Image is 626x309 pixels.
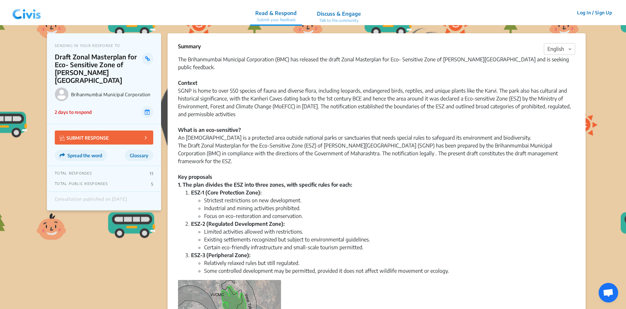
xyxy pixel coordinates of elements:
[204,212,575,220] li: Focus on eco-restoration and conservation.
[191,252,250,258] strong: ESZ-3 (Peripheral Zone):
[204,196,575,204] li: Strictest restrictions on new development.
[317,18,361,23] p: Talk to the community
[178,80,197,86] strong: Context
[599,283,618,302] div: Open chat
[60,134,109,141] p: SUBMIT RESPONSE
[204,236,575,243] li: Existing settlements recognized but subject to environmental guidelines.
[204,267,575,275] li: Some controlled development may be permitted, provided it does not affect wildlife movement or ec...
[191,221,285,227] strong: ESZ-2 (Regulated Development Zone):
[573,8,616,18] button: Log In / Sign Up
[317,10,361,18] p: Discuss & Engage
[10,3,44,23] img: navlogo.png
[125,150,153,161] button: Glossary
[204,259,575,267] li: Relatively relaxed rules but still regulated.
[55,171,92,176] p: TOTAL RESPONSES
[178,55,575,87] div: The Brihanmumbai Municipal Corporation (BMC) has released the draft Zonal Masterplan for Eco- Sen...
[55,87,68,101] img: Brihanmumbai Municipal Corporation logo
[55,109,92,116] p: 2 days to respond
[255,9,297,17] p: Read & Respond
[178,174,352,188] strong: Key proposals 1. The plan divides the ESZ into three zones, with specific rules for each:
[151,181,153,187] p: 5
[130,153,148,158] span: Glossary
[55,197,127,205] div: Consultation published on [DATE]
[178,87,575,189] div: SGNP is home to over 550 species of fauna and diverse flora, including leopards, endangered birds...
[71,92,153,97] p: Brihanmumbai Municipal Corporation
[255,17,297,23] p: Submit your feedback
[60,135,65,141] img: Vector.jpg
[150,171,153,176] p: 11
[67,153,102,158] span: Spread the word
[178,42,201,50] p: Summary
[55,150,107,161] button: Spread the word
[178,127,241,133] strong: What is an eco-sensitive?
[204,204,575,212] li: Industrial and mining activities prohibited.
[55,43,153,48] p: SENDING IN YOUR RESPONSE TO
[204,243,575,251] li: Certain eco-friendly infrastructure and small-scale tourism permitted.
[204,228,575,236] li: Limited activities allowed with restrictions.
[191,189,261,196] strong: ESZ-1 (Core Protection Zone):
[55,131,153,145] button: SUBMIT RESPONSE
[55,53,142,84] p: Draft Zonal Masterplan for Eco- Sensitive Zone of [PERSON_NAME][GEOGRAPHIC_DATA]
[55,181,108,187] p: TOTAL PUBLIC RESPONSES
